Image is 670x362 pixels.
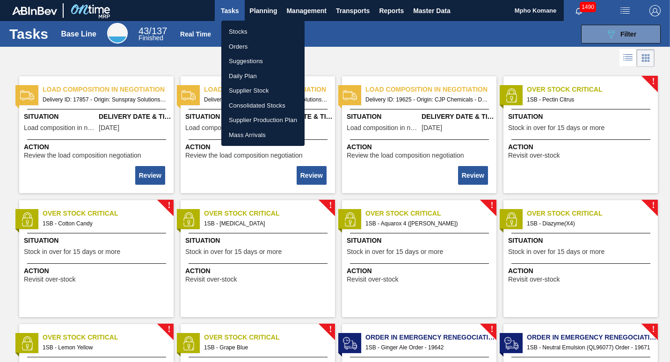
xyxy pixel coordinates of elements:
[221,83,305,98] a: Supplier Stock
[221,113,305,128] a: Supplier Production Plan
[221,98,305,113] a: Consolidated Stocks
[221,54,305,69] a: Suggestions
[221,128,305,143] a: Mass Arrivals
[221,69,305,84] a: Daily Plan
[221,39,305,54] a: Orders
[221,24,305,39] a: Stocks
